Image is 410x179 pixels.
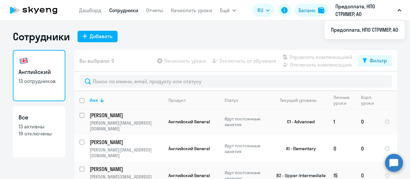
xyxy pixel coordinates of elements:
h3: Все [19,113,60,122]
div: Продукт [168,97,219,103]
td: 0 [356,108,379,135]
p: [PERSON_NAME] [90,139,162,146]
p: [PERSON_NAME] [90,166,162,173]
p: Идут постоянные занятия [225,143,268,154]
p: Предоплата, НПО СТРИМЕР, АО [335,3,395,18]
button: Добавить [78,31,118,42]
button: Фильтр [357,55,392,67]
a: Дашборд [79,7,102,13]
td: C1 - Advanced [269,108,328,135]
div: Корп. уроки [361,94,375,106]
p: 13 активны [19,123,60,130]
a: Все13 активны19 отключены [13,106,65,158]
div: Статус [225,97,238,103]
p: [PERSON_NAME] [90,112,162,119]
h1: Сотрудники [13,30,70,43]
a: [PERSON_NAME] [90,166,163,173]
ul: Ещё [324,20,405,39]
a: Начислить уроки [171,7,212,13]
td: 0 [328,135,356,162]
td: 1 [328,108,356,135]
span: Английский General [168,173,210,178]
div: Корп. уроки [361,94,379,106]
div: Имя [90,97,163,103]
img: english [19,56,29,66]
p: 13 сотрудников [19,77,60,85]
button: Предоплата, НПО СТРИМЕР, АО [332,3,405,18]
td: 0 [356,135,379,162]
span: RU [258,6,263,14]
input: Поиск по имени, email, продукту или статусу [79,75,392,88]
p: [PERSON_NAME][EMAIL_ADDRESS][DOMAIN_NAME] [90,147,163,159]
p: Идут постоянные занятия [225,116,268,127]
span: Вы выбрали: 0 [79,57,114,65]
button: Балансbalance [295,4,328,17]
a: [PERSON_NAME] [90,139,163,146]
span: Английский General [168,146,210,151]
div: Продукт [168,97,186,103]
img: balance [318,7,324,13]
div: Текущий уровень [274,97,328,103]
a: Английский13 сотрудников [13,50,65,101]
div: Личные уроки [333,94,351,106]
h3: Английский [19,68,60,76]
div: Статус [225,97,268,103]
td: A1 - Elementary [269,135,328,162]
button: RU [253,4,274,17]
span: Ещё [220,6,230,14]
span: Английский General [168,119,210,125]
div: Имя [90,97,98,103]
a: [PERSON_NAME] [90,112,163,119]
p: [PERSON_NAME][EMAIL_ADDRESS][DOMAIN_NAME] [90,120,163,132]
a: Сотрудники [109,7,138,13]
div: Текущий уровень [280,97,316,103]
div: Личные уроки [333,94,356,106]
button: Ещё [220,4,236,17]
div: Баланс [299,6,316,14]
div: Фильтр [370,57,387,64]
p: 19 отключены [19,130,60,137]
a: Отчеты [146,7,163,13]
div: Добавить [90,32,112,40]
